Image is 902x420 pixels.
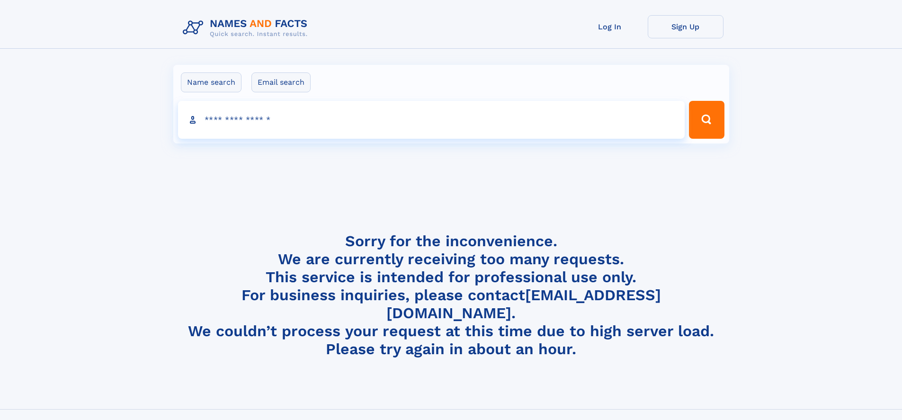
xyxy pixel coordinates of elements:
[178,101,685,139] input: search input
[181,72,241,92] label: Name search
[689,101,724,139] button: Search Button
[251,72,311,92] label: Email search
[179,15,315,41] img: Logo Names and Facts
[648,15,723,38] a: Sign Up
[386,286,661,322] a: [EMAIL_ADDRESS][DOMAIN_NAME]
[179,232,723,358] h4: Sorry for the inconvenience. We are currently receiving too many requests. This service is intend...
[572,15,648,38] a: Log In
